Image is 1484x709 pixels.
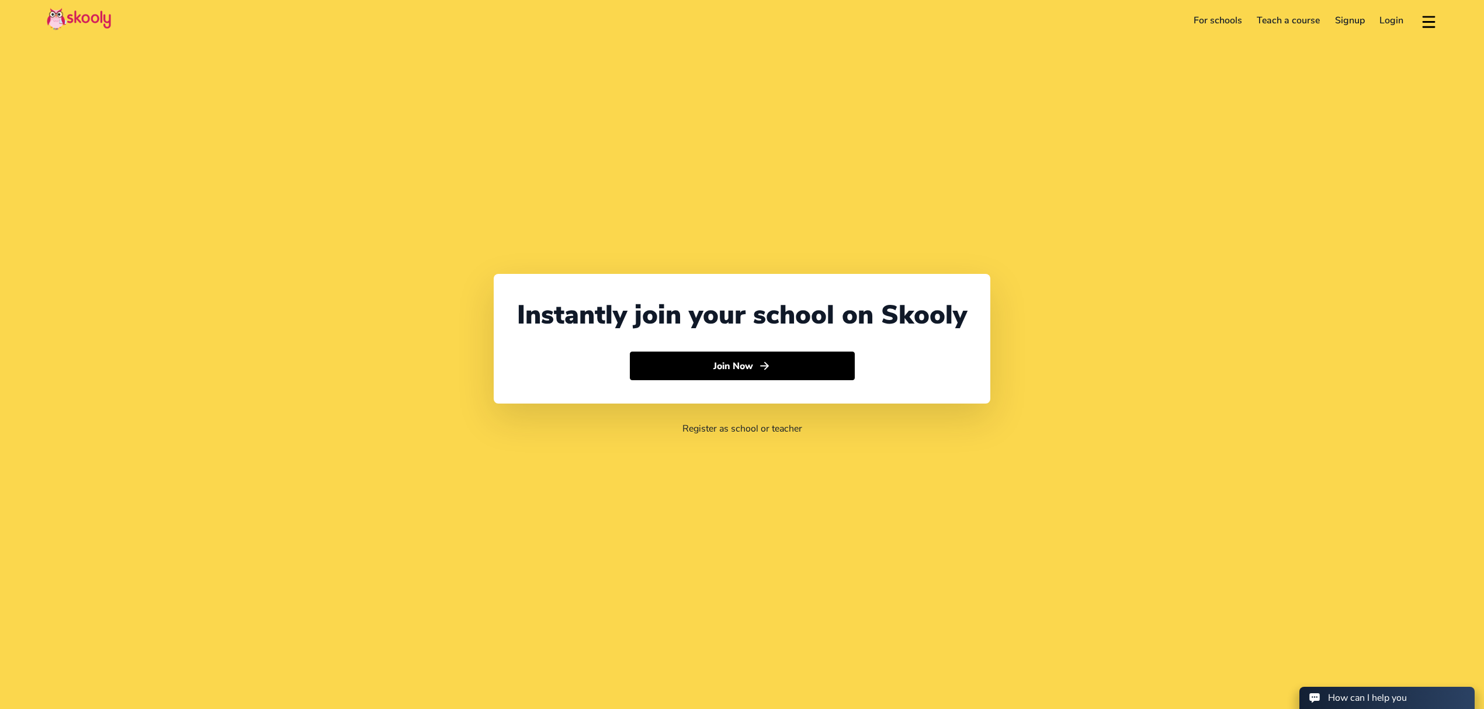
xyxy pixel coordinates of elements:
a: Register as school or teacher [682,422,802,435]
button: Join Nowarrow forward outline [630,352,855,381]
a: Login [1372,11,1412,30]
div: Instantly join your school on Skooly [517,297,967,333]
button: menu outline [1420,11,1437,30]
a: For schools [1186,11,1250,30]
img: Skooly [47,8,111,30]
a: Signup [1327,11,1372,30]
a: Teach a course [1249,11,1327,30]
ion-icon: arrow forward outline [758,360,771,372]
